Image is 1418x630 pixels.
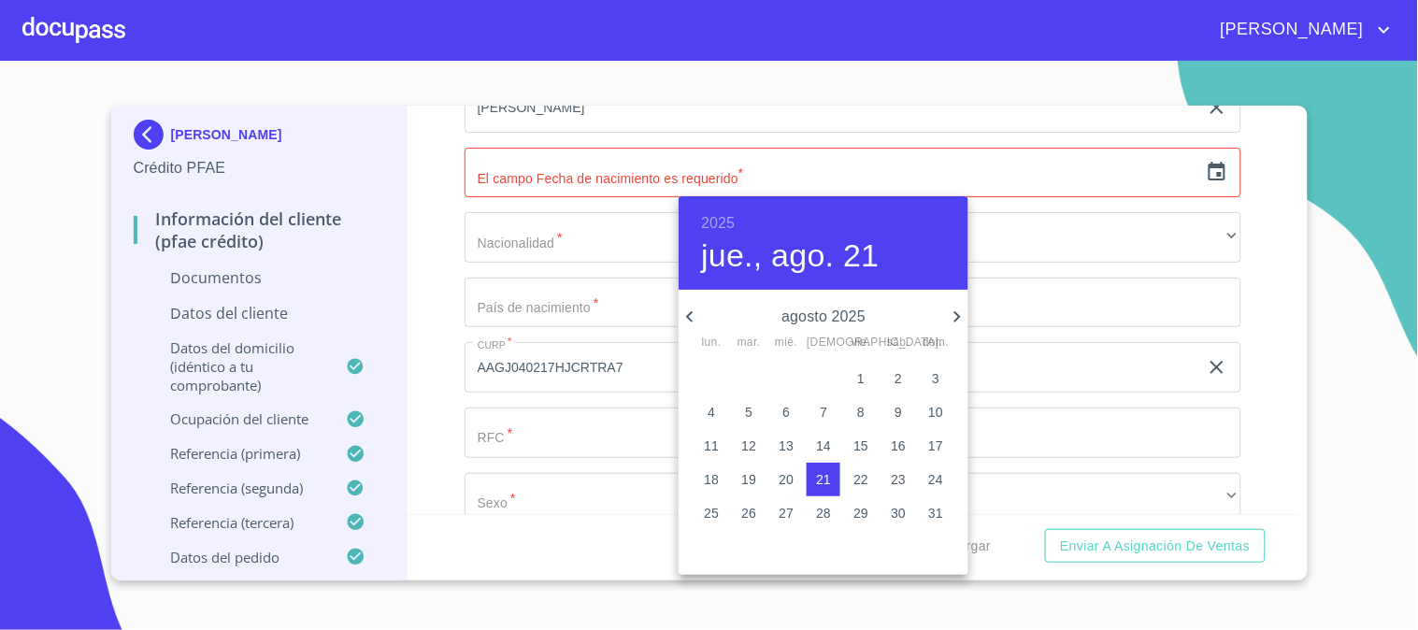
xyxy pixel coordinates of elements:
[807,395,840,429] button: 7
[779,470,794,489] p: 20
[881,496,915,530] button: 30
[844,334,878,352] span: vie.
[919,395,952,429] button: 10
[853,437,868,455] p: 15
[779,504,794,523] p: 27
[779,437,794,455] p: 13
[807,334,840,352] span: [DEMOGRAPHIC_DATA].
[816,470,831,489] p: 21
[807,429,840,463] button: 14
[919,496,952,530] button: 31
[816,437,831,455] p: 14
[695,496,728,530] button: 25
[857,403,865,422] p: 8
[919,429,952,463] button: 17
[881,334,915,352] span: sáb.
[701,236,879,276] button: jue., ago. 21
[695,463,728,496] button: 18
[844,496,878,530] button: 29
[844,395,878,429] button: 8
[928,470,943,489] p: 24
[881,463,915,496] button: 23
[895,369,902,388] p: 2
[891,504,906,523] p: 30
[708,403,715,422] p: 4
[741,470,756,489] p: 19
[807,463,840,496] button: 21
[919,362,952,395] button: 3
[695,429,728,463] button: 11
[704,504,719,523] p: 25
[932,369,939,388] p: 3
[928,437,943,455] p: 17
[769,429,803,463] button: 13
[844,429,878,463] button: 15
[853,504,868,523] p: 29
[919,334,952,352] span: dom.
[704,470,719,489] p: 18
[732,334,766,352] span: mar.
[732,395,766,429] button: 5
[820,403,827,422] p: 7
[732,429,766,463] button: 12
[881,362,915,395] button: 2
[853,470,868,489] p: 22
[701,306,946,328] p: agosto 2025
[928,403,943,422] p: 10
[891,437,906,455] p: 16
[741,504,756,523] p: 26
[745,403,752,422] p: 5
[769,395,803,429] button: 6
[782,403,790,422] p: 6
[919,463,952,496] button: 24
[732,463,766,496] button: 19
[741,437,756,455] p: 12
[844,362,878,395] button: 1
[732,496,766,530] button: 26
[881,395,915,429] button: 9
[769,334,803,352] span: mié.
[891,470,906,489] p: 23
[695,395,728,429] button: 4
[844,463,878,496] button: 22
[857,369,865,388] p: 1
[701,210,735,236] button: 2025
[695,334,728,352] span: lun.
[769,463,803,496] button: 20
[769,496,803,530] button: 27
[895,403,902,422] p: 9
[807,496,840,530] button: 28
[928,504,943,523] p: 31
[881,429,915,463] button: 16
[704,437,719,455] p: 11
[816,504,831,523] p: 28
